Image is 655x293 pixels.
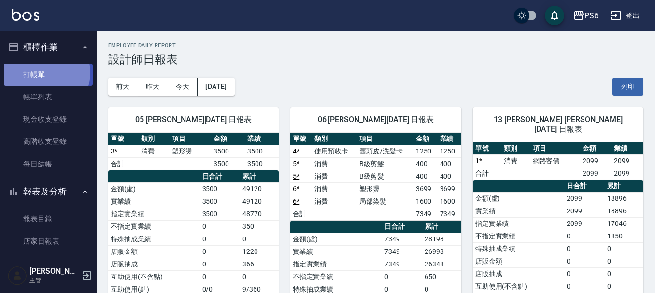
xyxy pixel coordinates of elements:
[138,78,168,96] button: 昨天
[569,6,602,26] button: PS6
[357,170,413,182] td: B級剪髮
[108,233,200,245] td: 特殊抽成業績
[545,6,564,25] button: save
[605,230,643,242] td: 1850
[200,208,241,220] td: 3500
[413,157,437,170] td: 400
[312,170,357,182] td: 消費
[413,145,437,157] td: 1250
[564,180,605,193] th: 日合計
[438,170,461,182] td: 400
[108,53,643,66] h3: 設計師日報表
[473,142,501,155] th: 單號
[612,78,643,96] button: 列印
[382,233,423,245] td: 7349
[240,233,279,245] td: 0
[108,270,200,283] td: 互助使用(不含點)
[606,7,643,25] button: 登出
[200,245,241,258] td: 0
[108,245,200,258] td: 店販金額
[605,267,643,280] td: 0
[240,195,279,208] td: 49120
[357,157,413,170] td: B級剪髮
[108,182,200,195] td: 金額(虛)
[312,145,357,157] td: 使用預收卡
[605,255,643,267] td: 0
[245,133,279,145] th: 業績
[605,192,643,205] td: 18896
[382,221,423,233] th: 日合計
[357,195,413,208] td: 局部染髮
[564,205,605,217] td: 2099
[29,276,79,285] p: 主管
[473,142,643,180] table: a dense table
[108,208,200,220] td: 指定實業績
[438,182,461,195] td: 3699
[139,145,169,157] td: 消費
[413,208,437,220] td: 7349
[422,245,461,258] td: 26998
[564,280,605,293] td: 0
[422,258,461,270] td: 26348
[473,267,565,280] td: 店販抽成
[200,220,241,233] td: 0
[4,130,93,153] a: 高階收支登錄
[312,195,357,208] td: 消費
[564,267,605,280] td: 0
[422,233,461,245] td: 28198
[438,145,461,157] td: 1250
[605,280,643,293] td: 0
[4,108,93,130] a: 現金收支登錄
[170,145,212,157] td: 塑形燙
[382,258,423,270] td: 7349
[4,35,93,60] button: 櫃檯作業
[108,78,138,96] button: 前天
[438,157,461,170] td: 400
[413,170,437,182] td: 400
[473,230,565,242] td: 不指定實業績
[290,208,312,220] td: 合計
[312,133,357,145] th: 類別
[108,258,200,270] td: 店販抽成
[240,170,279,183] th: 累計
[501,142,530,155] th: 類別
[473,255,565,267] td: 店販金額
[4,153,93,175] a: 每日結帳
[200,182,241,195] td: 3500
[120,115,267,125] span: 05 [PERSON_NAME][DATE] 日報表
[530,154,580,167] td: 網路客價
[4,208,93,230] a: 報表目錄
[473,217,565,230] td: 指定實業績
[438,208,461,220] td: 7349
[211,157,245,170] td: 3500
[240,182,279,195] td: 49120
[438,195,461,208] td: 1600
[564,255,605,267] td: 0
[290,133,461,221] table: a dense table
[312,182,357,195] td: 消費
[29,266,79,276] h5: [PERSON_NAME]
[290,258,382,270] td: 指定實業績
[4,86,93,108] a: 帳單列表
[240,208,279,220] td: 48770
[580,154,612,167] td: 2099
[473,192,565,205] td: 金額(虛)
[382,270,423,283] td: 0
[501,154,530,167] td: 消費
[422,270,461,283] td: 650
[108,157,139,170] td: 合計
[240,220,279,233] td: 350
[290,245,382,258] td: 實業績
[605,217,643,230] td: 17046
[139,133,169,145] th: 類別
[108,42,643,49] h2: Employee Daily Report
[4,230,93,252] a: 店家日報表
[530,142,580,155] th: 項目
[612,154,643,167] td: 2099
[473,205,565,217] td: 實業績
[357,182,413,195] td: 塑形燙
[245,157,279,170] td: 3500
[564,230,605,242] td: 0
[290,133,312,145] th: 單號
[245,145,279,157] td: 3500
